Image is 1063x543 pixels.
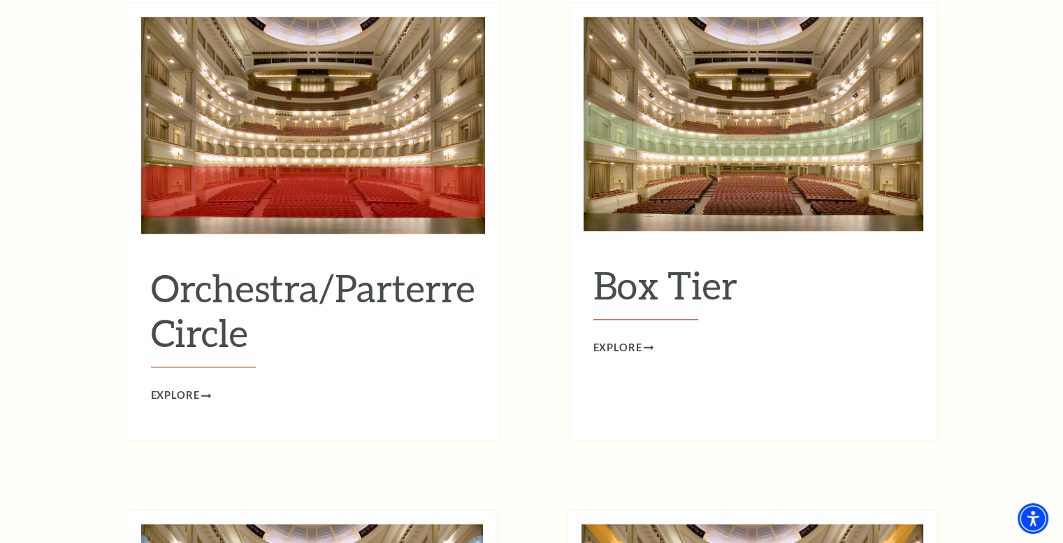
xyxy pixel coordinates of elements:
[151,387,211,404] a: Explore
[151,265,475,368] h2: Orchestra/Parterre Circle
[584,17,923,231] img: Box Tier
[593,262,913,320] h2: Box Tier
[151,387,200,404] span: Explore
[1018,503,1048,534] div: Accessibility Menu
[593,339,653,357] a: Explore
[141,17,485,234] img: Orchestra/Parterre Circle
[593,339,642,357] span: Explore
